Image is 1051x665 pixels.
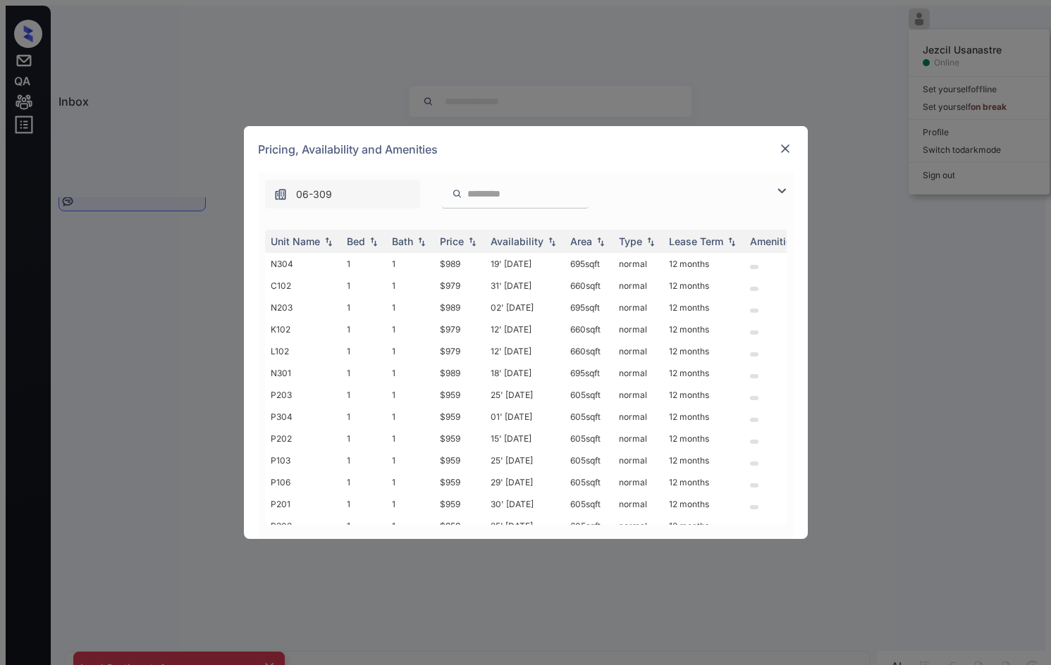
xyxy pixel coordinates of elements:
td: 1 [341,384,386,406]
td: 1 [341,275,386,297]
td: normal [613,406,663,428]
td: 1 [386,493,434,515]
td: N203 [265,297,341,318]
td: normal [613,384,663,406]
td: normal [613,471,663,493]
td: $959 [434,471,485,493]
td: P201 [265,493,341,515]
td: $989 [434,362,485,384]
img: sorting [594,237,608,247]
td: P202 [265,428,341,449]
td: 25' [DATE] [485,384,565,406]
td: 12' [DATE] [485,318,565,340]
td: K102 [265,318,341,340]
td: 12 months [663,253,744,275]
td: P106 [265,471,341,493]
td: 30' [DATE] [485,493,565,515]
td: normal [613,449,663,471]
td: 1 [341,515,386,537]
td: $959 [434,493,485,515]
img: sorting [367,237,381,247]
div: Bath [392,235,413,247]
td: 12 months [663,406,744,428]
td: 02' [DATE] [485,297,565,318]
td: 12 months [663,275,744,297]
td: 12 months [663,428,744,449]
img: sorting [465,237,479,247]
td: 1 [341,318,386,340]
td: N301 [265,362,341,384]
td: $959 [434,515,485,537]
img: sorting [725,237,739,247]
td: normal [613,362,663,384]
td: 1 [341,471,386,493]
span: 06-309 [296,187,332,202]
td: 12 months [663,493,744,515]
td: normal [613,275,663,297]
td: 25' [DATE] [485,449,565,471]
td: P103 [265,449,341,471]
td: 1 [386,362,434,384]
td: normal [613,297,663,318]
div: Lease Term [669,235,723,247]
td: $979 [434,340,485,362]
img: sorting [545,237,559,247]
td: P302 [265,515,341,537]
div: Availability [491,235,543,247]
td: $979 [434,318,485,340]
img: icon-zuma [773,182,790,199]
td: 605 sqft [565,428,613,449]
td: 1 [386,449,434,471]
td: 695 sqft [565,253,613,275]
td: normal [613,493,663,515]
div: Bed [347,235,365,247]
td: P304 [265,406,341,428]
td: 12' [DATE] [485,340,565,362]
td: 15' [DATE] [485,428,565,449]
div: Area [570,235,592,247]
td: 12 months [663,449,744,471]
div: Amenities [750,235,797,247]
div: Type [619,235,642,247]
td: 1 [386,471,434,493]
td: $959 [434,428,485,449]
div: Unit Name [271,235,320,247]
div: Price [440,235,464,247]
td: normal [613,253,663,275]
td: 1 [386,318,434,340]
td: normal [613,428,663,449]
td: N304 [265,253,341,275]
td: 1 [386,406,434,428]
td: $979 [434,275,485,297]
td: 12 months [663,471,744,493]
td: 695 sqft [565,297,613,318]
td: 660 sqft [565,318,613,340]
td: C102 [265,275,341,297]
td: 19' [DATE] [485,253,565,275]
td: 660 sqft [565,275,613,297]
td: 1 [341,428,386,449]
td: 1 [386,275,434,297]
img: sorting [414,237,429,247]
td: 12 months [663,340,744,362]
td: $959 [434,449,485,471]
img: sorting [321,237,336,247]
td: 12 months [663,297,744,318]
td: $959 [434,406,485,428]
td: 1 [386,515,434,537]
td: 12 months [663,362,744,384]
img: icon-zuma [273,187,288,201]
td: 12 months [663,318,744,340]
td: 1 [341,253,386,275]
td: 12 months [663,515,744,537]
div: Pricing, Availability and Amenities [244,126,808,173]
td: 1 [386,428,434,449]
td: 25' [DATE] [485,515,565,537]
td: 605 sqft [565,493,613,515]
td: 605 sqft [565,406,613,428]
td: 660 sqft [565,340,613,362]
td: normal [613,340,663,362]
td: 605 sqft [565,449,613,471]
td: normal [613,318,663,340]
td: 18' [DATE] [485,362,565,384]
